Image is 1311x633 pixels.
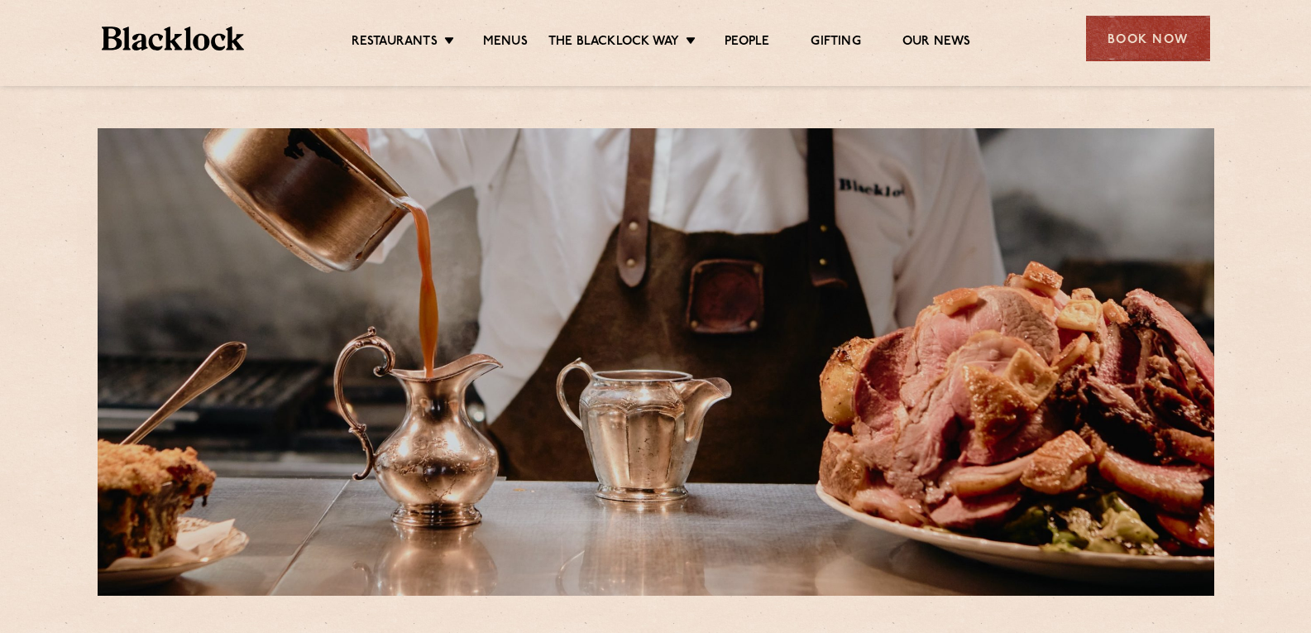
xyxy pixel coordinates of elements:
a: Gifting [811,34,860,52]
a: Menus [483,34,528,52]
a: The Blacklock Way [548,34,679,52]
a: Our News [902,34,971,52]
a: People [725,34,769,52]
a: Restaurants [352,34,438,52]
div: Book Now [1086,16,1210,61]
img: BL_Textured_Logo-footer-cropped.svg [102,26,245,50]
